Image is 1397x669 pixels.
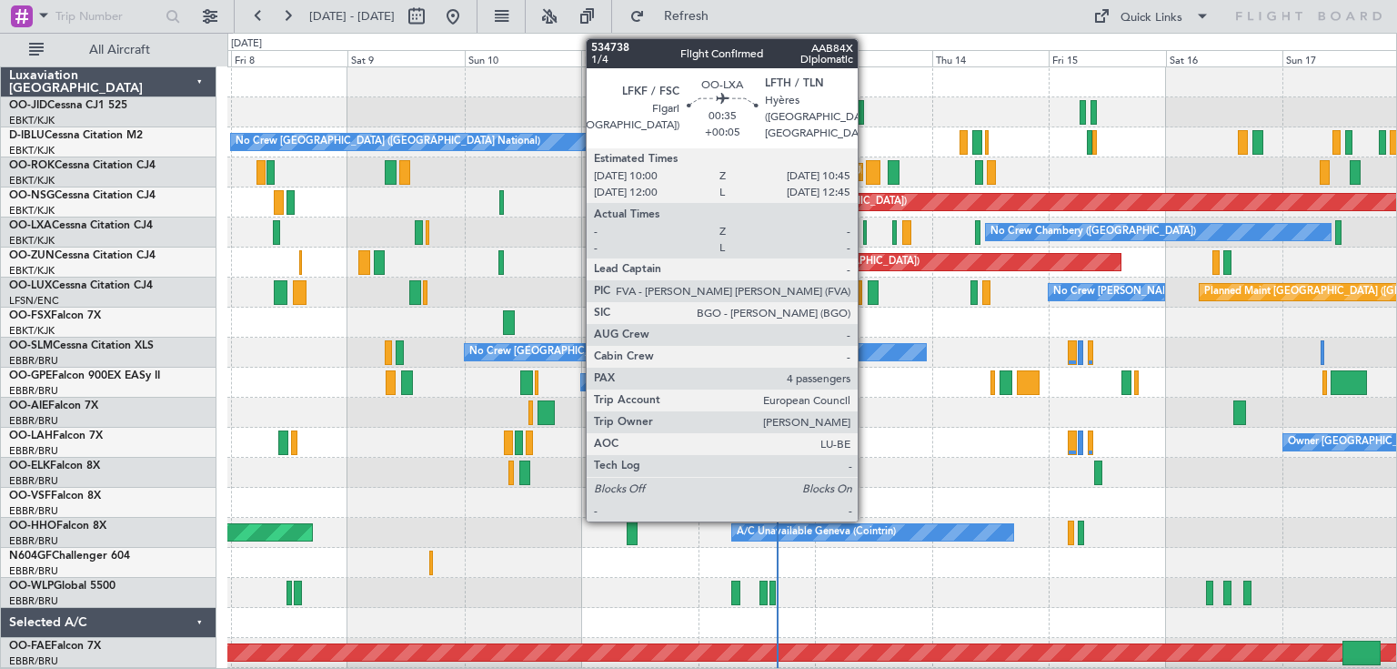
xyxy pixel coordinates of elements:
a: EBKT/KJK [9,234,55,248]
span: OO-FAE [9,641,51,652]
span: OO-HHO [9,521,56,532]
a: EBKT/KJK [9,144,55,157]
a: EBBR/BRU [9,594,58,608]
span: N604GF [9,551,52,562]
span: OO-JID [9,100,47,111]
div: Quick Links [1121,9,1182,27]
a: EBBR/BRU [9,414,58,428]
button: Refresh [621,2,730,31]
a: OO-NSGCessna Citation CJ4 [9,190,156,201]
a: EBBR/BRU [9,504,58,518]
a: OO-LUXCessna Citation CJ4 [9,280,153,291]
div: Thu 14 [932,50,1050,66]
div: No Crew [GEOGRAPHIC_DATA] ([GEOGRAPHIC_DATA] National) [586,369,890,396]
span: [DATE] - [DATE] [309,8,395,25]
a: EBKT/KJK [9,204,55,218]
a: OO-AIEFalcon 7X [9,400,98,411]
span: OO-AIE [9,400,48,411]
span: OO-LXA [9,220,52,231]
span: OO-NSG [9,190,55,201]
span: OO-VSF [9,491,51,502]
div: [DATE] [231,36,262,52]
a: OO-SLMCessna Citation XLS [9,340,154,351]
a: EBKT/KJK [9,174,55,188]
a: EBBR/BRU [9,444,58,458]
a: OO-ELKFalcon 8X [9,461,100,471]
a: OO-LAHFalcon 7X [9,431,103,441]
a: EBBR/BRU [9,354,58,368]
span: OO-ROK [9,160,55,171]
a: EBKT/KJK [9,324,55,338]
div: Tue 12 [698,50,816,66]
span: OO-SLM [9,340,53,351]
a: EBBR/BRU [9,534,58,548]
a: EBBR/BRU [9,384,58,398]
div: Wed 13 [815,50,932,66]
span: D-IBLU [9,130,45,141]
div: Mon 11 [581,50,698,66]
a: OO-LXACessna Citation CJ4 [9,220,153,231]
a: EBKT/KJK [9,114,55,127]
div: No Crew [GEOGRAPHIC_DATA] ([GEOGRAPHIC_DATA] National) [469,339,774,366]
div: Planned Maint [GEOGRAPHIC_DATA] ([GEOGRAPHIC_DATA]) [620,188,907,216]
a: N604GFChallenger 604 [9,551,130,562]
span: OO-LAH [9,431,53,441]
a: OO-FAEFalcon 7X [9,641,101,652]
div: Sat 16 [1166,50,1283,66]
div: A/C Unavailable Geneva (Cointrin) [737,519,896,546]
div: Sat 9 [347,50,465,66]
span: OO-LUX [9,280,52,291]
button: All Aircraft [20,35,197,65]
a: EBBR/BRU [9,474,58,488]
span: OO-GPE [9,370,52,381]
span: OO-ELK [9,461,50,471]
div: Sun 10 [465,50,582,66]
a: OO-ROKCessna Citation CJ4 [9,160,156,171]
a: LFSN/ENC [9,294,59,308]
span: OO-FSX [9,310,51,321]
a: OO-VSFFalcon 8X [9,491,101,502]
div: Unplanned Maint [GEOGRAPHIC_DATA]-[GEOGRAPHIC_DATA] [854,158,1148,186]
a: OO-ZUNCessna Citation CJ4 [9,250,156,261]
a: OO-FSXFalcon 7X [9,310,101,321]
a: OO-JIDCessna CJ1 525 [9,100,127,111]
span: OO-ZUN [9,250,55,261]
div: Unplanned Maint [GEOGRAPHIC_DATA] ([GEOGRAPHIC_DATA]) [620,248,920,276]
a: EBBR/BRU [9,564,58,578]
span: All Aircraft [47,44,192,56]
span: Refresh [648,10,725,23]
a: OO-HHOFalcon 8X [9,521,106,532]
a: EBKT/KJK [9,264,55,278]
div: Fri 8 [231,50,348,66]
input: Trip Number [55,3,160,30]
button: Quick Links [1084,2,1219,31]
div: No Crew [GEOGRAPHIC_DATA] ([GEOGRAPHIC_DATA] National) [236,128,540,156]
a: D-IBLUCessna Citation M2 [9,130,143,141]
a: OO-WLPGlobal 5500 [9,581,116,592]
div: No Crew [PERSON_NAME] ([PERSON_NAME]) [1053,279,1271,306]
div: No Crew Chambery ([GEOGRAPHIC_DATA]) [990,218,1196,246]
a: OO-GPEFalcon 900EX EASy II [9,370,160,381]
a: EBBR/BRU [9,654,58,668]
div: Fri 15 [1049,50,1166,66]
span: OO-WLP [9,581,54,592]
